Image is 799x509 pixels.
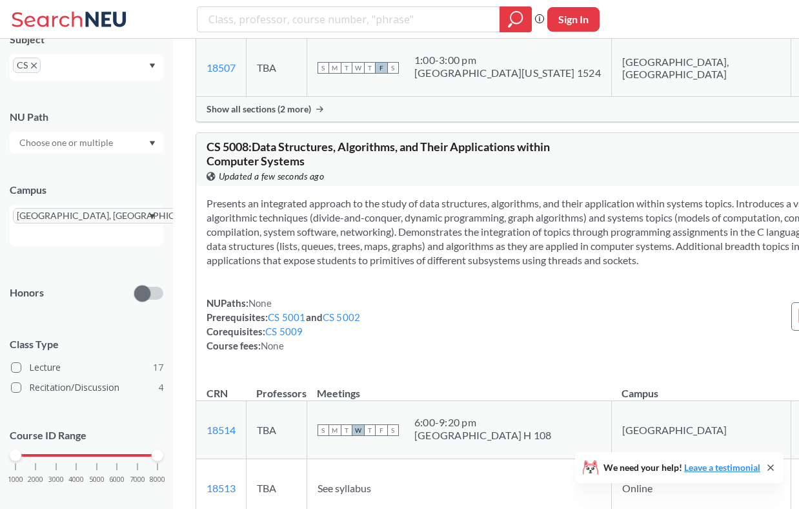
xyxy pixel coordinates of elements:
span: M [329,62,341,74]
div: Campus [10,183,163,197]
span: S [387,424,399,436]
a: 18513 [207,482,236,494]
a: 18514 [207,424,236,436]
span: S [318,424,329,436]
div: [GEOGRAPHIC_DATA], [GEOGRAPHIC_DATA]X to remove pillDropdown arrow [10,205,163,246]
div: [GEOGRAPHIC_DATA][US_STATE] 1524 [414,67,601,79]
p: Course ID Range [10,428,163,443]
a: CS 5002 [323,311,361,323]
span: M [329,424,341,436]
div: [GEOGRAPHIC_DATA] H 108 [414,429,552,442]
span: See syllabus [318,482,371,494]
span: 2000 [28,476,43,483]
div: magnifying glass [500,6,532,32]
td: TBA [246,39,307,97]
a: Leave a testimonial [684,462,760,473]
span: 4 [158,380,163,395]
svg: Dropdown arrow [149,63,156,68]
svg: Dropdown arrow [149,141,156,146]
span: T [341,424,352,436]
td: TBA [246,401,307,459]
button: Sign In [547,7,600,32]
span: F [376,62,387,74]
div: NU Path [10,110,163,124]
span: T [341,62,352,74]
span: W [352,62,364,74]
span: 7000 [130,476,145,483]
span: [GEOGRAPHIC_DATA], [GEOGRAPHIC_DATA]X to remove pill [13,208,218,223]
a: 18507 [207,61,236,74]
span: CSX to remove pill [13,57,41,73]
span: F [376,424,387,436]
svg: magnifying glass [508,10,523,28]
td: [GEOGRAPHIC_DATA], [GEOGRAPHIC_DATA] [611,39,791,97]
div: Dropdown arrow [10,132,163,154]
td: [GEOGRAPHIC_DATA] [611,401,791,459]
span: Updated a few seconds ago [219,169,325,183]
span: 3000 [48,476,64,483]
label: Recitation/Discussion [11,379,163,396]
span: T [364,424,376,436]
span: None [261,340,284,351]
svg: Dropdown arrow [149,214,156,219]
span: Show all sections (2 more) [207,103,311,115]
span: 6000 [109,476,125,483]
a: CS 5001 [268,311,306,323]
label: Lecture [11,359,163,376]
div: CSX to remove pillDropdown arrow [10,54,163,81]
span: 17 [153,360,163,375]
span: S [387,62,399,74]
input: Class, professor, course number, "phrase" [207,8,491,30]
div: Subject [10,32,163,47]
div: 1:00 - 3:00 pm [414,54,601,67]
span: Class Type [10,337,163,351]
span: 4000 [68,476,84,483]
span: CS 5008 : Data Structures, Algorithms, and Their Applications within Computer Systems [207,140,550,168]
span: None [248,297,272,309]
span: 8000 [150,476,165,483]
span: 1000 [8,476,23,483]
th: Campus [611,373,791,401]
span: T [364,62,376,74]
div: 6:00 - 9:20 pm [414,416,552,429]
input: Choose one or multiple [13,135,121,151]
th: Professors [246,373,307,401]
span: W [352,424,364,436]
span: We need your help! [603,463,760,472]
a: CS 5009 [265,326,303,337]
th: Meetings [307,373,611,401]
p: Honors [10,286,44,300]
span: 5000 [89,476,105,483]
span: S [318,62,329,74]
div: NUPaths: Prerequisites: and Corequisites: Course fees: [207,296,361,353]
div: CRN [207,386,228,400]
svg: X to remove pill [31,63,37,68]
